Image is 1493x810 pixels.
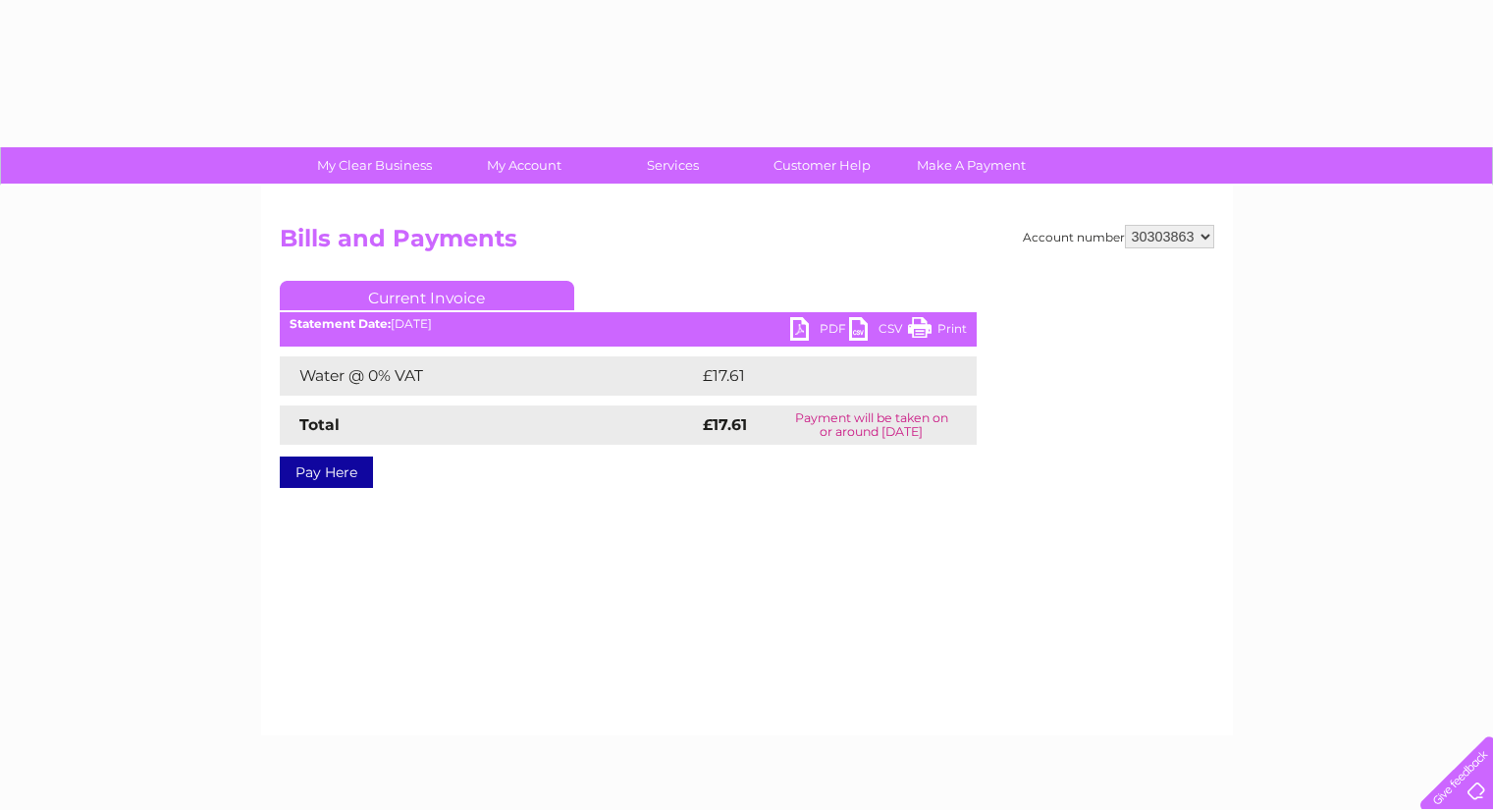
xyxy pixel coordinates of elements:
a: Current Invoice [280,281,574,310]
a: Services [592,147,754,184]
td: Water @ 0% VAT [280,356,698,396]
h2: Bills and Payments [280,225,1214,262]
div: Account number [1023,225,1214,248]
a: Customer Help [741,147,903,184]
td: Payment will be taken on or around [DATE] [767,405,976,445]
a: CSV [849,317,908,346]
a: My Account [443,147,605,184]
b: Statement Date: [290,316,391,331]
strong: Total [299,415,340,434]
div: [DATE] [280,317,977,331]
a: Pay Here [280,457,373,488]
a: PDF [790,317,849,346]
a: My Clear Business [293,147,455,184]
strong: £17.61 [703,415,747,434]
td: £17.61 [698,356,933,396]
a: Make A Payment [890,147,1052,184]
a: Print [908,317,967,346]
